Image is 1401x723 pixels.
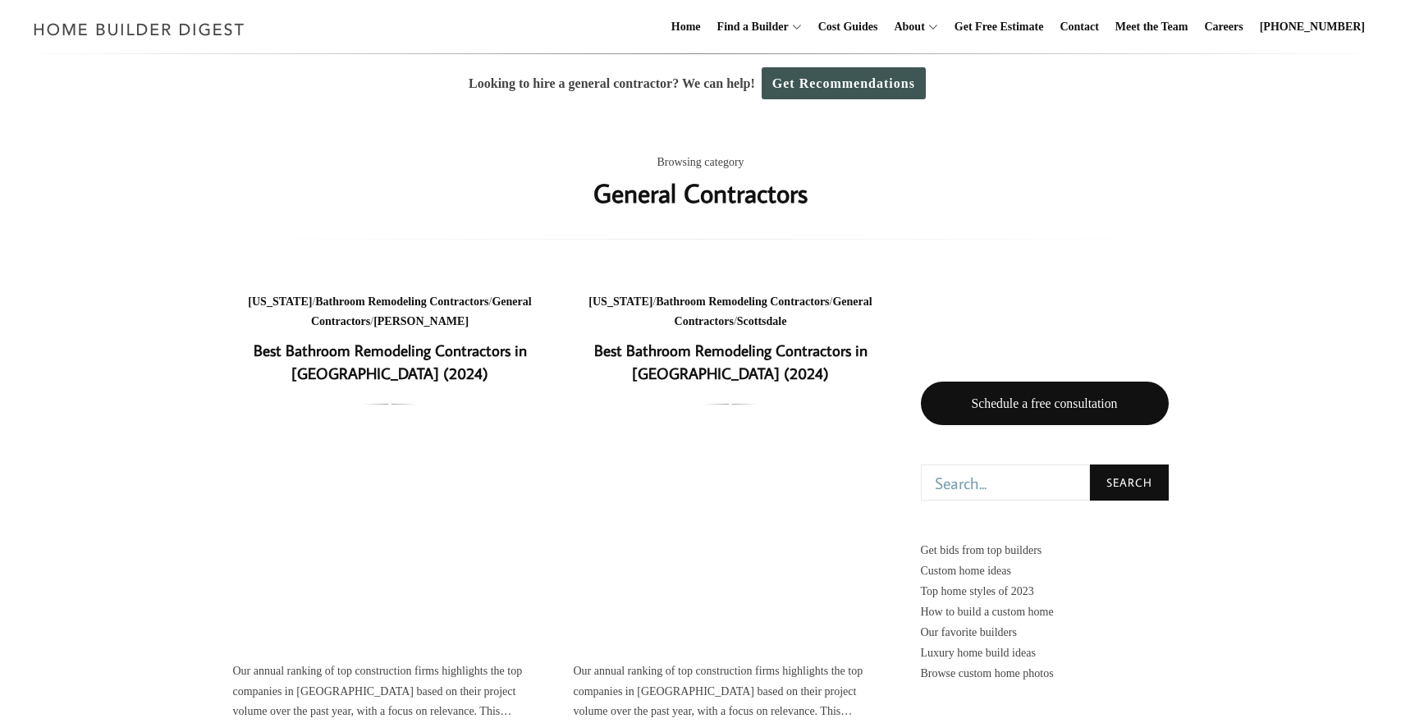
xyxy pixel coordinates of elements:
[574,292,888,332] div: / / /
[657,153,744,173] span: Browsing category
[1106,475,1152,490] span: Search
[921,663,1169,684] a: Browse custom home photos
[594,340,868,384] a: Best Bathroom Remodeling Contractors in [GEOGRAPHIC_DATA] (2024)
[737,315,787,327] a: Scottsdale
[921,602,1169,622] a: How to build a custom home
[665,1,707,53] a: Home
[948,1,1051,53] a: Get Free Estimate
[574,661,888,722] div: Our annual ranking of top construction firms highlights the top companies in [GEOGRAPHIC_DATA] ba...
[887,1,924,53] a: About
[921,464,1090,501] input: Search...
[233,292,547,332] div: / / /
[711,1,789,53] a: Find a Builder
[921,581,1169,602] a: Top home styles of 2023
[1109,1,1195,53] a: Meet the Team
[593,173,808,213] h1: General Contractors
[762,67,926,99] a: Get Recommendations
[656,295,829,308] a: Bathroom Remodeling Contractors
[588,295,652,308] a: [US_STATE]
[921,382,1169,425] a: Schedule a free consultation
[921,622,1169,643] a: Our favorite builders
[1053,1,1105,53] a: Contact
[574,425,888,648] a: Best Bathroom Remodeling Contractors in [GEOGRAPHIC_DATA] (2024)
[921,643,1169,663] a: Luxury home build ideas
[254,340,527,384] a: Best Bathroom Remodeling Contractors in [GEOGRAPHIC_DATA] (2024)
[233,661,547,722] div: Our annual ranking of top construction firms highlights the top companies in [GEOGRAPHIC_DATA] ba...
[233,425,547,648] a: Best Bathroom Remodeling Contractors in [GEOGRAPHIC_DATA] (2024)
[812,1,885,53] a: Cost Guides
[921,561,1169,581] a: Custom home ideas
[26,13,252,45] img: Home Builder Digest
[921,540,1169,561] p: Get bids from top builders
[1198,1,1250,53] a: Careers
[248,295,312,308] a: [US_STATE]
[675,295,872,328] a: General Contractors
[311,295,532,328] a: General Contractors
[1090,464,1169,501] button: Search
[1253,1,1371,53] a: [PHONE_NUMBER]
[373,315,469,327] a: [PERSON_NAME]
[315,295,488,308] a: Bathroom Remodeling Contractors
